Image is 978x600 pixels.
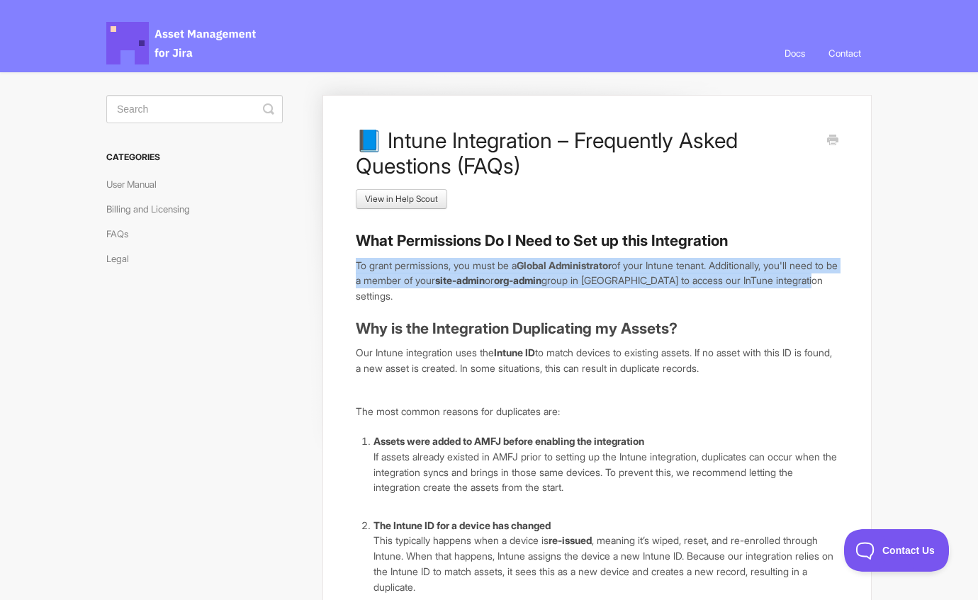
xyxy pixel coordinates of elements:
p: This typically happens when a device is , meaning it’s wiped, reset, and re-enrolled through Intu... [373,533,838,594]
p: Our Intune integration uses the to match devices to existing assets. If no asset with this ID is ... [356,345,838,375]
span: Asset Management for Jira Docs [106,22,258,64]
strong: Why is the Integration Duplicating my Assets? [356,319,678,337]
a: Legal [106,247,140,270]
h3: What Permissions Do I Need to Set up this Integration [356,231,838,251]
strong: re-issued [549,534,592,546]
strong: Intune ID [494,346,535,358]
a: Billing and Licensing [106,198,201,220]
p: If assets already existed in AMFJ prior to setting up the Intune integration, duplicates can occu... [373,449,838,495]
a: FAQs [106,222,139,245]
a: Print this Article [827,133,838,149]
h3: Categories [106,145,283,170]
a: Contact [818,34,872,72]
b: Global Administrator [517,259,612,271]
a: View in Help Scout [356,189,447,209]
input: Search [106,95,283,123]
a: User Manual [106,173,167,196]
p: The most common reasons for duplicates are: [356,404,838,419]
strong: Assets were added to AMFJ before enabling the integration [373,435,644,447]
h1: 📘 Intune Integration – Frequently Asked Questions (FAQs) [356,128,817,179]
strong: site-admin [435,274,485,286]
iframe: Toggle Customer Support [844,529,950,572]
a: Docs [774,34,816,72]
strong: The Intune ID for a device has changed [373,519,551,531]
strong: org-admin [494,274,541,286]
p: To grant permissions, you must be a of your Intune tenant. Additionally, you'll need to be a memb... [356,258,838,304]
